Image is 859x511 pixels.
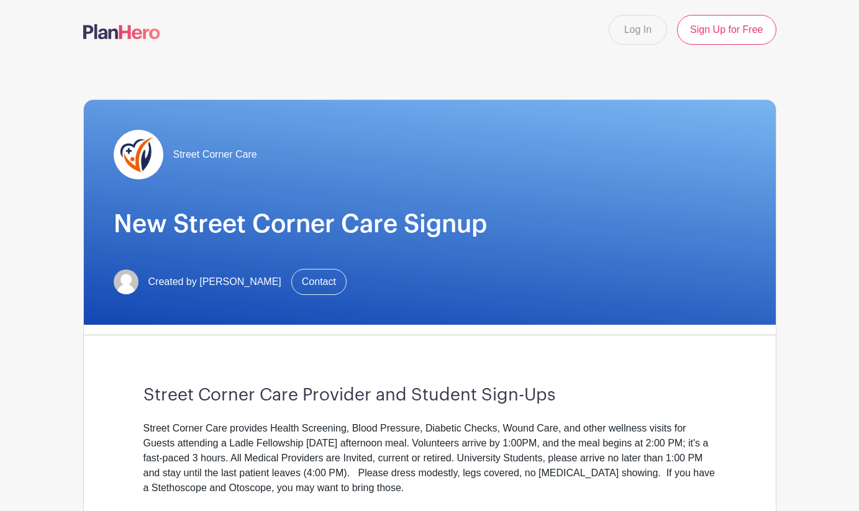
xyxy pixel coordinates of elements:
[173,147,257,162] span: Street Corner Care
[291,269,347,295] a: Contact
[114,209,746,239] h1: New Street Corner Care Signup
[114,130,163,179] img: SCC%20PlanHero.png
[677,15,776,45] a: Sign Up for Free
[609,15,667,45] a: Log In
[148,274,281,289] span: Created by [PERSON_NAME]
[83,24,160,39] img: logo-507f7623f17ff9eddc593b1ce0a138ce2505c220e1c5a4e2b4648c50719b7d32.svg
[114,269,139,294] img: default-ce2991bfa6775e67f084385cd625a349d9dcbb7a52a09fb2fda1e96e2d18dcdb.png
[143,385,716,406] h3: Street Corner Care Provider and Student Sign-Ups
[143,421,716,495] div: Street Corner Care provides Health Screening, Blood Pressure, Diabetic Checks, Wound Care, and ot...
